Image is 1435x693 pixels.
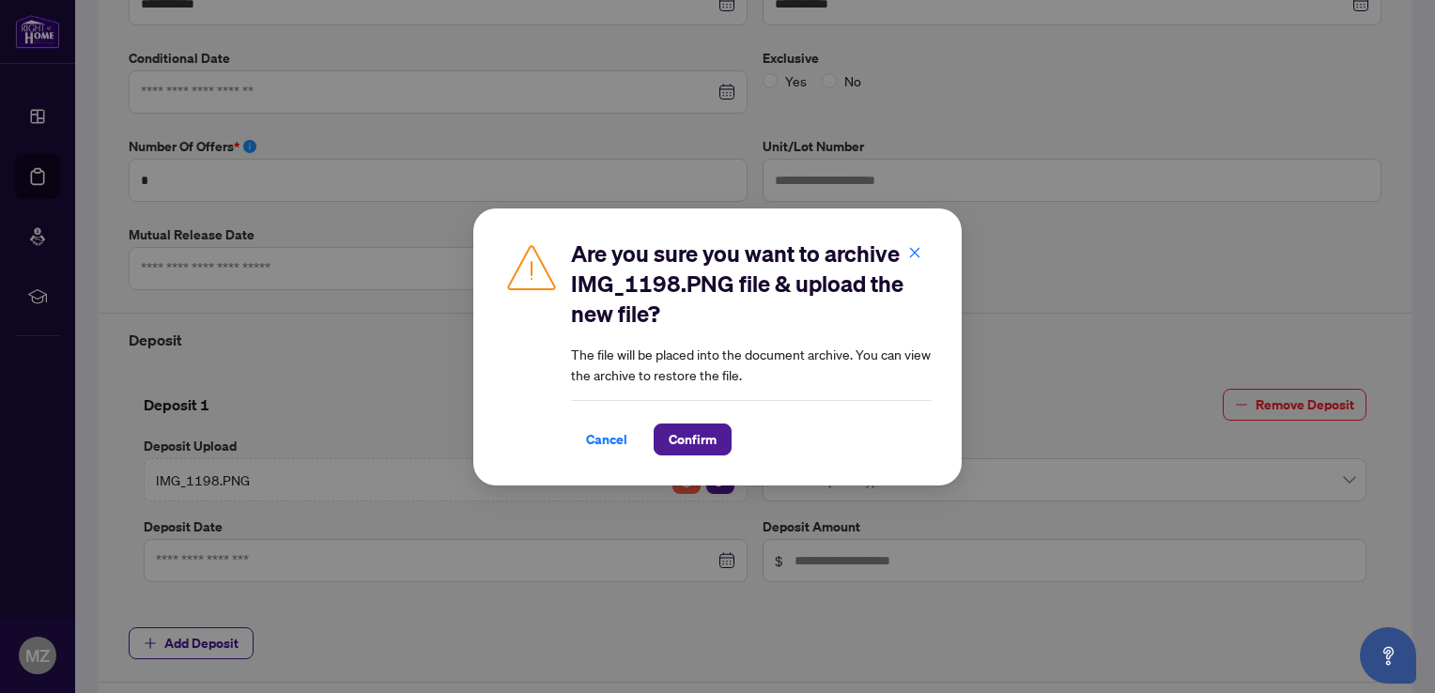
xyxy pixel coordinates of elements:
span: close [908,245,921,258]
span: Cancel [586,424,627,454]
span: Confirm [669,424,717,454]
h2: Are you sure you want to archive IMG_1198.PNG file & upload the new file? [571,239,932,329]
button: Confirm [654,423,732,455]
div: The file will be placed into the document archive. You can view the archive to restore the file. [571,239,932,455]
button: Cancel [571,423,642,455]
img: Caution Icon [503,239,560,295]
button: Open asap [1360,627,1416,684]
